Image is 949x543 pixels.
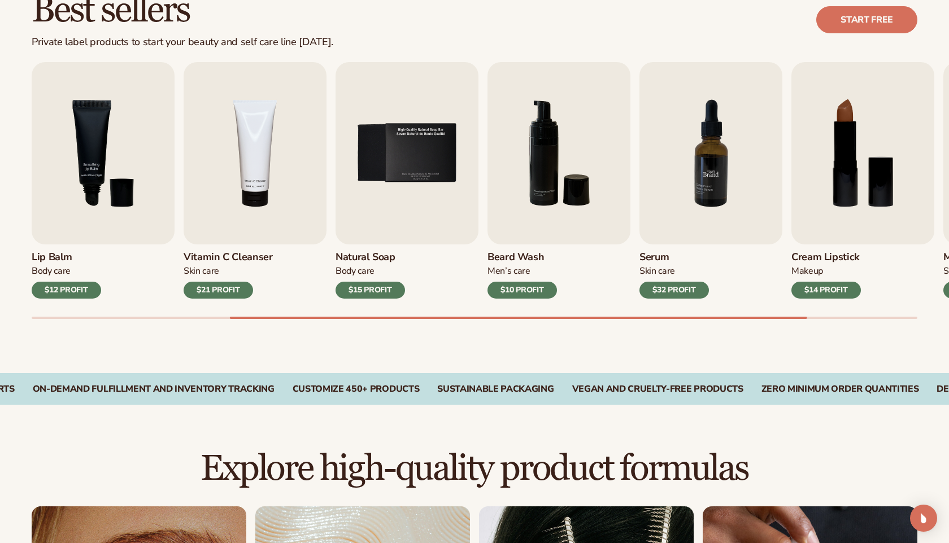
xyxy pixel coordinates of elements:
h3: Serum [639,251,709,264]
div: $10 PROFIT [487,282,557,299]
a: 7 / 9 [639,62,782,299]
div: ZERO MINIMUM ORDER QUANTITIES [761,384,919,395]
div: Body Care [32,265,101,277]
a: 3 / 9 [32,62,175,299]
div: $15 PROFIT [336,282,405,299]
div: Skin Care [184,265,273,277]
h3: Vitamin C Cleanser [184,251,273,264]
div: SUSTAINABLE PACKAGING [437,384,554,395]
img: Shopify Image 11 [639,62,782,244]
div: Body Care [336,265,405,277]
div: Skin Care [639,265,709,277]
a: Start free [816,6,917,33]
div: CUSTOMIZE 450+ PRODUCTS [293,384,420,395]
div: VEGAN AND CRUELTY-FREE PRODUCTS [572,384,743,395]
div: Men’s Care [487,265,557,277]
h2: Explore high-quality product formulas [32,450,917,488]
h3: Cream Lipstick [791,251,861,264]
div: Private label products to start your beauty and self care line [DATE]. [32,36,333,49]
div: Makeup [791,265,861,277]
h3: Lip Balm [32,251,101,264]
a: 4 / 9 [184,62,327,299]
div: $21 PROFIT [184,282,253,299]
a: 8 / 9 [791,62,934,299]
div: $32 PROFIT [639,282,709,299]
h3: Beard Wash [487,251,557,264]
a: 6 / 9 [487,62,630,299]
div: $12 PROFIT [32,282,101,299]
div: Open Intercom Messenger [910,505,937,532]
div: On-Demand Fulfillment and Inventory Tracking [33,384,275,395]
a: 5 / 9 [336,62,478,299]
div: $14 PROFIT [791,282,861,299]
h3: Natural Soap [336,251,405,264]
